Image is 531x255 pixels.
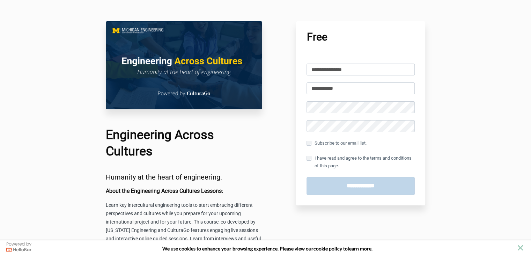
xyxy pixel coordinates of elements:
[106,21,262,109] img: 02d04e1-0800-2025-a72d-d03204e05687_Course_Main_Image.png
[106,173,222,181] span: Humanity at the heart of engineering.
[348,246,373,252] span: learn more.
[307,32,415,42] h1: Free
[307,139,366,147] label: Subscribe to our email list.
[516,243,525,252] button: close
[162,246,314,252] span: We use cookies to enhance your browsing experience. Please view our
[307,156,311,161] input: I have read and agree to the terms and conditions of this page.
[307,154,415,170] label: I have read and agree to the terms and conditions of this page.
[307,141,311,146] input: Subscribe to our email list.
[106,188,223,194] b: About the Engineering Across Cultures Lessons:
[106,127,262,160] h1: Engineering Across Cultures
[343,246,348,252] strong: to
[314,246,342,252] a: cookie policy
